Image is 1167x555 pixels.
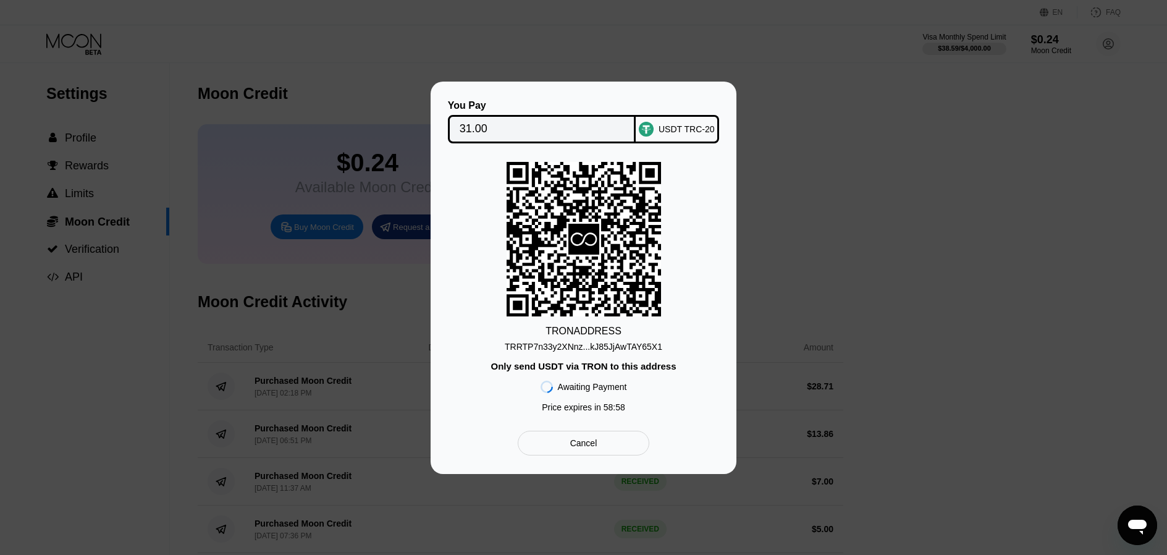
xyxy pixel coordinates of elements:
[570,438,597,449] div: Cancel
[505,337,662,352] div: TRRTP7n33y2XNnz...kJ85JjAwTAY65X1
[505,342,662,352] div: TRRTP7n33y2XNnz...kJ85JjAwTAY65X1
[546,326,621,337] div: TRON ADDRESS
[659,124,715,134] div: USDT TRC-20
[542,402,625,412] div: Price expires in
[604,402,625,412] span: 58 : 58
[449,100,718,143] div: You PayUSDT TRC-20
[558,382,627,392] div: Awaiting Payment
[491,361,676,371] div: Only send USDT via TRON to this address
[1118,506,1157,545] iframe: Button to launch messaging window
[448,100,636,111] div: You Pay
[518,431,649,455] div: Cancel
